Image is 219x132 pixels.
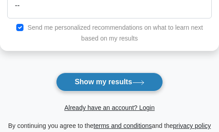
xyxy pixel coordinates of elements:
label: Send me personalized recommendations on what to learn next based on my results [28,24,203,42]
button: Show my results [56,73,163,91]
a: Already have an account? Login [64,104,154,111]
a: privacy policy [173,122,211,129]
a: terms and conditions [93,122,152,129]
